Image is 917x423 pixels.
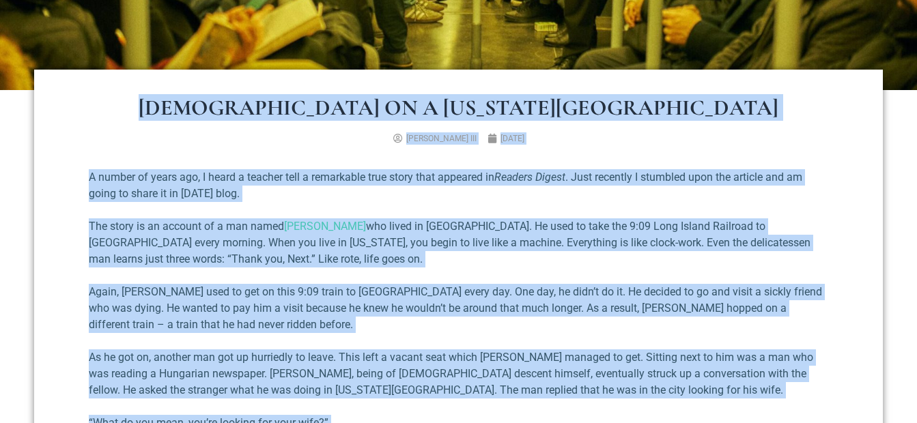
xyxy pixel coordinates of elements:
p: Again, [PERSON_NAME] used to get on this 9:09 train to [GEOGRAPHIC_DATA] every day. One day, he d... [89,284,828,333]
a: [PERSON_NAME] [284,220,366,233]
a: [DATE] [488,132,524,145]
em: Readers Digest [494,171,565,184]
p: As he got on, another man got up hurriedly to leave. This left a vacant seat which [PERSON_NAME] ... [89,349,828,398]
p: A number of years ago, I heard a teacher tell a remarkable true story that appeared in . Just rec... [89,169,828,202]
h1: [DEMOGRAPHIC_DATA] on a [US_STATE][GEOGRAPHIC_DATA] [89,97,828,119]
span: [PERSON_NAME] III [406,134,477,143]
time: [DATE] [500,134,524,143]
p: The story is an account of a man named who lived in [GEOGRAPHIC_DATA]. He used to take the 9:09 L... [89,218,828,267]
